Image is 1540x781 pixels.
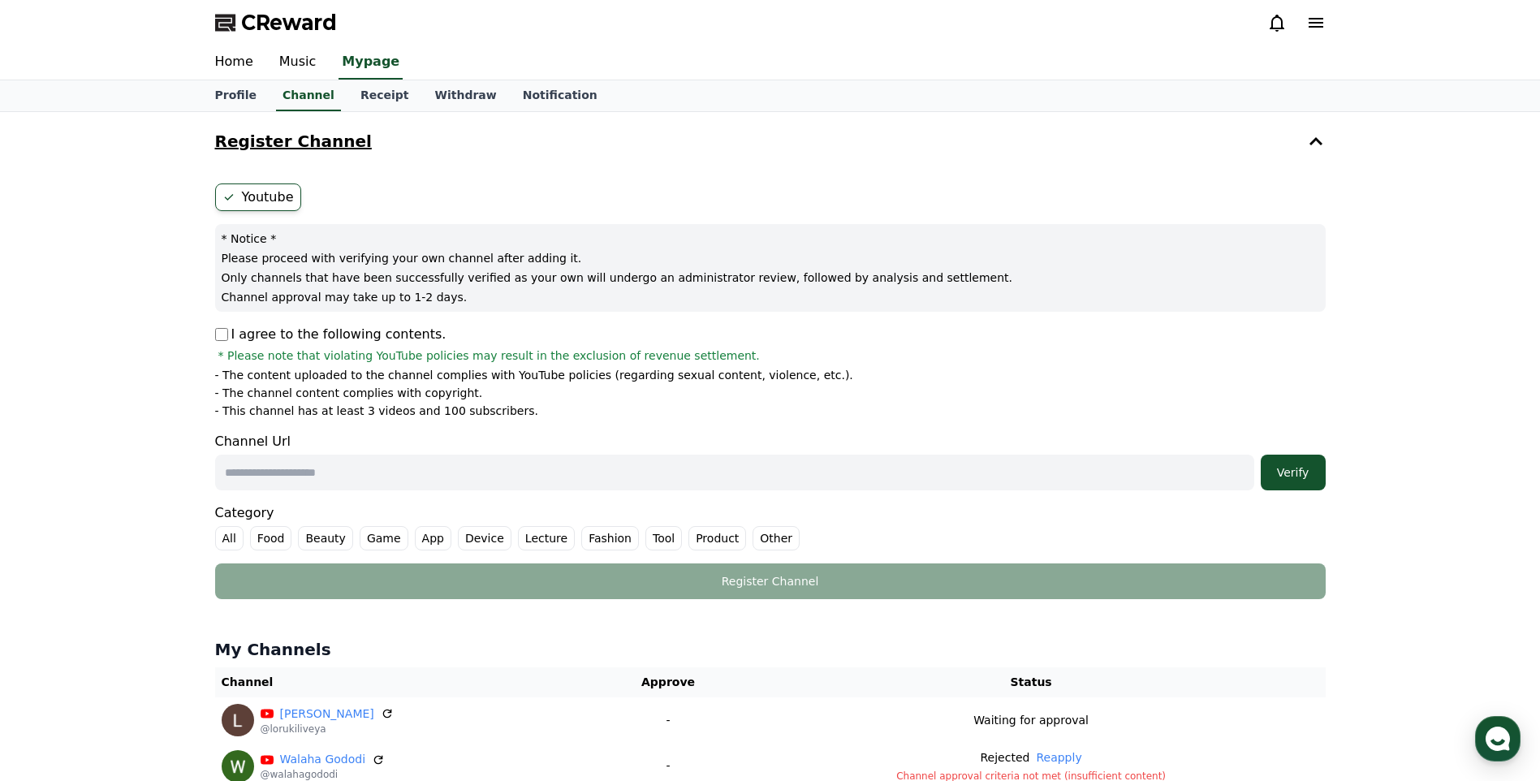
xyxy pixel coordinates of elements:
[606,712,730,729] p: -
[415,526,451,550] label: App
[135,540,183,553] span: Messages
[261,768,386,781] p: @walahagododi
[41,539,70,552] span: Home
[280,751,366,768] a: Walaha Gododi
[360,526,408,550] label: Game
[339,45,403,80] a: Mypage
[209,515,312,555] a: Settings
[581,526,639,550] label: Fashion
[347,80,422,111] a: Receipt
[222,270,1319,286] p: Only channels that have been successfully verified as your own will undergo an administrator revi...
[215,638,1326,661] h4: My Channels
[202,80,270,111] a: Profile
[215,183,301,211] label: Youtube
[241,10,337,36] span: CReward
[737,667,1326,697] th: Status
[215,667,600,697] th: Channel
[421,80,509,111] a: Withdraw
[276,80,341,111] a: Channel
[261,723,394,736] p: @lorukiliveya
[1036,749,1081,766] button: Reapply
[298,526,352,550] label: Beauty
[218,347,760,364] span: * Please note that violating YouTube policies may result in the exclusion of revenue settlement.
[5,515,107,555] a: Home
[458,526,511,550] label: Device
[250,526,292,550] label: Food
[215,563,1326,599] button: Register Channel
[981,749,1030,766] p: Rejected
[222,704,254,736] img: Loruki Liveya
[222,231,1319,247] p: * Notice *
[753,526,800,550] label: Other
[606,757,730,775] p: -
[280,705,374,723] a: [PERSON_NAME]
[215,367,853,383] p: - The content uploaded to the channel complies with YouTube policies (regarding sexual content, v...
[645,526,682,550] label: Tool
[248,573,1293,589] div: Register Channel
[215,325,446,344] p: I agree to the following contents.
[599,667,736,697] th: Approve
[209,119,1332,164] button: Register Channel
[215,132,372,150] h4: Register Channel
[215,432,1326,490] div: Channel Url
[107,515,209,555] a: Messages
[215,385,483,401] p: - The channel content complies with copyright.
[973,712,1089,729] p: Waiting for approval
[266,45,330,80] a: Music
[688,526,746,550] label: Product
[215,403,538,419] p: - This channel has at least 3 videos and 100 subscribers.
[222,250,1319,266] p: Please proceed with verifying your own channel after adding it.
[1267,464,1319,481] div: Verify
[1261,455,1326,490] button: Verify
[215,503,1326,550] div: Category
[215,10,337,36] a: CReward
[202,45,266,80] a: Home
[222,289,1319,305] p: Channel approval may take up to 1-2 days.
[510,80,610,111] a: Notification
[518,526,575,550] label: Lecture
[215,526,244,550] label: All
[240,539,280,552] span: Settings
